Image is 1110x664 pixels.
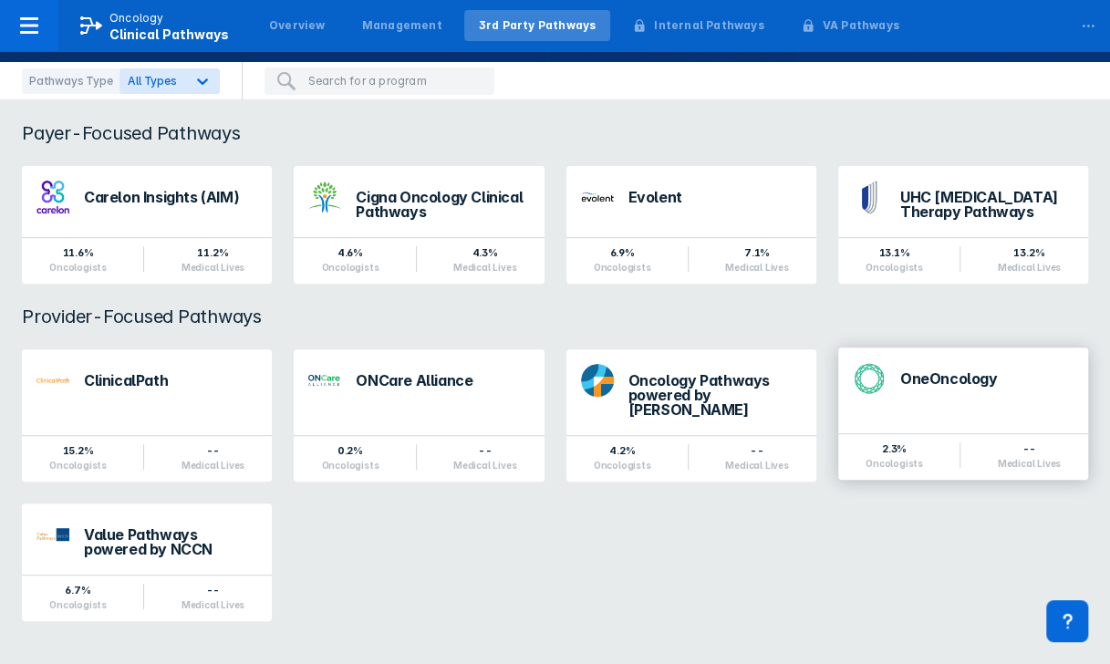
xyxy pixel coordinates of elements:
[321,262,379,273] div: Oncologists
[22,166,272,284] a: Carelon Insights (AIM)11.6%Oncologists11.2%Medical Lives
[900,371,1074,386] div: OneOncology
[866,262,923,273] div: Oncologists
[997,262,1060,273] div: Medical Lives
[49,460,107,471] div: Oncologists
[866,245,923,260] div: 13.1%
[356,373,529,388] div: ONCare Alliance
[321,443,379,458] div: 0.2%
[182,460,244,471] div: Medical Lives
[36,528,69,541] img: value-pathways-nccn.png
[22,503,272,621] a: Value Pathways powered by NCCN6.7%Oncologists--Medical Lives
[308,181,341,213] img: cigna-oncology-clinical-pathways.png
[182,583,244,597] div: --
[594,262,651,273] div: Oncologists
[109,26,229,42] span: Clinical Pathways
[838,166,1088,284] a: UHC [MEDICAL_DATA] Therapy Pathways13.1%Oncologists13.2%Medical Lives
[581,364,614,397] img: dfci-pathways.png
[84,190,257,204] div: Carelon Insights (AIM)
[823,17,899,34] div: VA Pathways
[308,364,341,397] img: oncare-alliance.png
[269,17,326,34] div: Overview
[84,373,257,388] div: ClinicalPath
[654,17,763,34] div: Internal Pathways
[109,10,164,26] p: Oncology
[182,443,244,458] div: --
[294,166,544,284] a: Cigna Oncology Clinical Pathways4.6%Oncologists4.3%Medical Lives
[900,190,1074,219] div: UHC [MEDICAL_DATA] Therapy Pathways
[182,245,244,260] div: 11.2%
[725,460,788,471] div: Medical Lives
[49,583,107,597] div: 6.7%
[1070,3,1106,41] div: ...
[1046,600,1088,642] div: Contact Support
[321,245,379,260] div: 4.6%
[838,349,1088,482] a: OneOncology2.3%Oncologists--Medical Lives
[36,181,69,213] img: carelon-insights.png
[566,166,816,284] a: Evolent6.9%Oncologists7.1%Medical Lives
[321,460,379,471] div: Oncologists
[566,349,816,482] a: Oncology Pathways powered by [PERSON_NAME]4.2%Oncologists--Medical Lives
[997,458,1060,469] div: Medical Lives
[49,262,107,273] div: Oncologists
[36,364,69,397] img: via-oncology.png
[853,362,886,395] img: oneoncology.png
[49,599,107,610] div: Oncologists
[866,441,923,456] div: 2.3%
[453,460,516,471] div: Medical Lives
[725,443,788,458] div: --
[453,245,516,260] div: 4.3%
[594,460,651,471] div: Oncologists
[49,245,107,260] div: 11.6%
[997,441,1060,456] div: --
[628,190,802,204] div: Evolent
[594,245,651,260] div: 6.9%
[866,458,923,469] div: Oncologists
[49,443,107,458] div: 15.2%
[581,181,614,213] img: new-century-health.png
[84,527,257,556] div: Value Pathways powered by NCCN
[182,599,244,610] div: Medical Lives
[453,262,516,273] div: Medical Lives
[464,10,611,41] a: 3rd Party Pathways
[308,73,483,89] input: Search for a program
[725,262,788,273] div: Medical Lives
[453,443,516,458] div: --
[294,349,544,482] a: ONCare Alliance0.2%Oncologists--Medical Lives
[725,245,788,260] div: 7.1%
[22,68,119,94] div: Pathways Type
[348,10,457,41] a: Management
[128,74,176,88] span: All Types
[479,17,596,34] div: 3rd Party Pathways
[594,443,651,458] div: 4.2%
[997,245,1060,260] div: 13.2%
[182,262,244,273] div: Medical Lives
[853,181,886,213] img: uhc-pathways.png
[362,17,442,34] div: Management
[254,10,340,41] a: Overview
[356,190,529,219] div: Cigna Oncology Clinical Pathways
[628,373,802,417] div: Oncology Pathways powered by [PERSON_NAME]
[22,349,272,482] a: ClinicalPath15.2%Oncologists--Medical Lives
